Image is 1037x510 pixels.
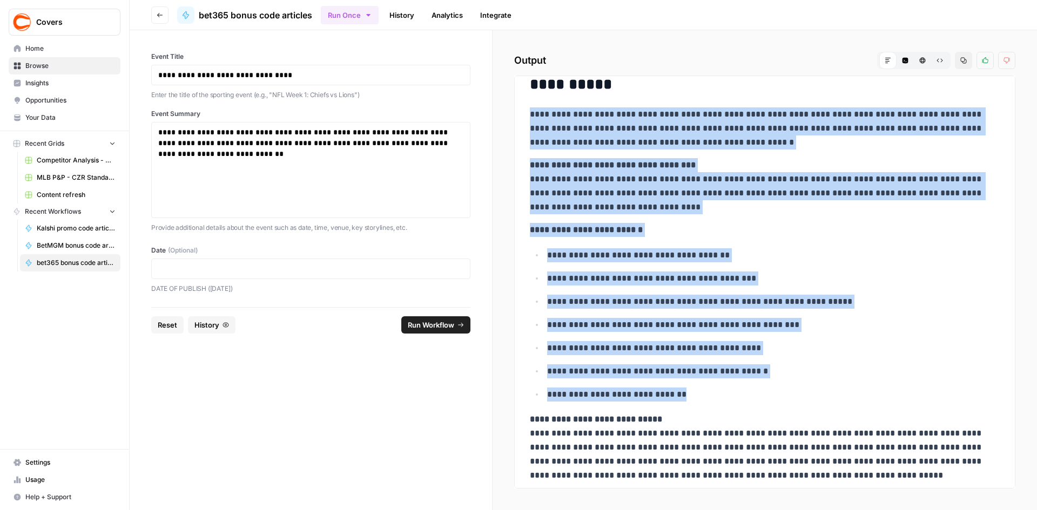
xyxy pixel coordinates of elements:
[20,186,120,203] a: Content refresh
[37,155,116,165] span: Competitor Analysis - URL Specific Grid
[474,6,518,24] a: Integrate
[25,61,116,71] span: Browse
[25,475,116,485] span: Usage
[188,316,235,334] button: History
[158,319,177,330] span: Reset
[20,169,120,186] a: MLB P&P - CZR Standard (Production) Grid
[151,90,470,100] p: Enter the title of the sporting event (e.g., "NFL Week 1: Chiefs vs Lions")
[25,78,116,88] span: Insights
[25,207,81,216] span: Recent Workflows
[9,74,120,92] a: Insights
[37,258,116,268] span: bet365 bonus code articles
[151,109,470,119] label: Event Summary
[151,52,470,62] label: Event Title
[20,254,120,271] a: bet365 bonus code articles
[25,96,116,105] span: Opportunities
[9,471,120,488] a: Usage
[168,246,198,255] span: (Optional)
[151,222,470,233] p: Provide additional details about the event such as date, time, venue, key storylines, etc.
[321,6,379,24] button: Run Once
[194,319,219,330] span: History
[9,92,120,109] a: Opportunities
[151,283,470,294] p: DATE OF PUBLISH ([DATE])
[37,241,116,250] span: BetMGM bonus code articles
[9,40,120,57] a: Home
[383,6,421,24] a: History
[25,458,116,467] span: Settings
[408,319,454,330] span: Run Workflow
[401,316,470,334] button: Run Workflow
[9,203,120,220] button: Recent Workflows
[9,57,120,74] a: Browse
[514,52,1015,69] h2: Output
[9,135,120,152] button: Recent Grids
[36,17,102,28] span: Covers
[25,492,116,502] span: Help + Support
[37,223,116,233] span: Kalshi promo code articles
[151,316,184,334] button: Reset
[9,488,120,506] button: Help + Support
[151,246,470,255] label: Date
[199,9,312,22] span: bet365 bonus code articles
[37,190,116,200] span: Content refresh
[20,237,120,254] a: BetMGM bonus code articles
[20,152,120,169] a: Competitor Analysis - URL Specific Grid
[9,9,120,36] button: Workspace: Covers
[25,44,116,53] span: Home
[20,220,120,237] a: Kalshi promo code articles
[9,454,120,471] a: Settings
[25,139,64,148] span: Recent Grids
[177,6,312,24] a: bet365 bonus code articles
[25,113,116,123] span: Your Data
[425,6,469,24] a: Analytics
[12,12,32,32] img: Covers Logo
[9,109,120,126] a: Your Data
[37,173,116,182] span: MLB P&P - CZR Standard (Production) Grid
